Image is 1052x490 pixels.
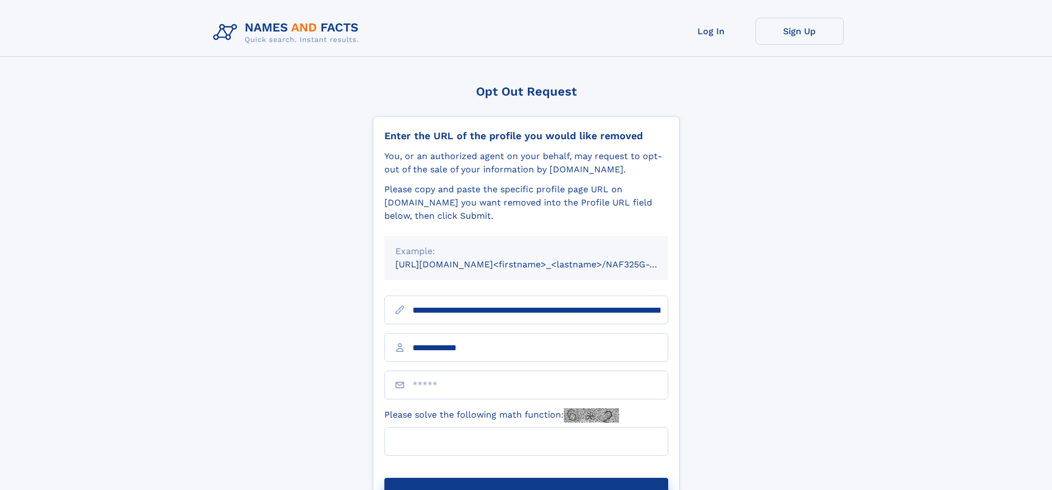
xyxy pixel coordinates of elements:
label: Please solve the following math function: [384,408,619,423]
img: Logo Names and Facts [209,18,368,48]
a: Sign Up [755,18,844,45]
a: Log In [667,18,755,45]
small: [URL][DOMAIN_NAME]<firstname>_<lastname>/NAF325G-xxxxxxxx [395,259,689,270]
div: Example: [395,245,657,258]
div: You, or an authorized agent on your behalf, may request to opt-out of the sale of your informatio... [384,150,668,176]
div: Please copy and paste the specific profile page URL on [DOMAIN_NAME] you want removed into the Pr... [384,183,668,223]
div: Opt Out Request [373,85,680,98]
div: Enter the URL of the profile you would like removed [384,130,668,142]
